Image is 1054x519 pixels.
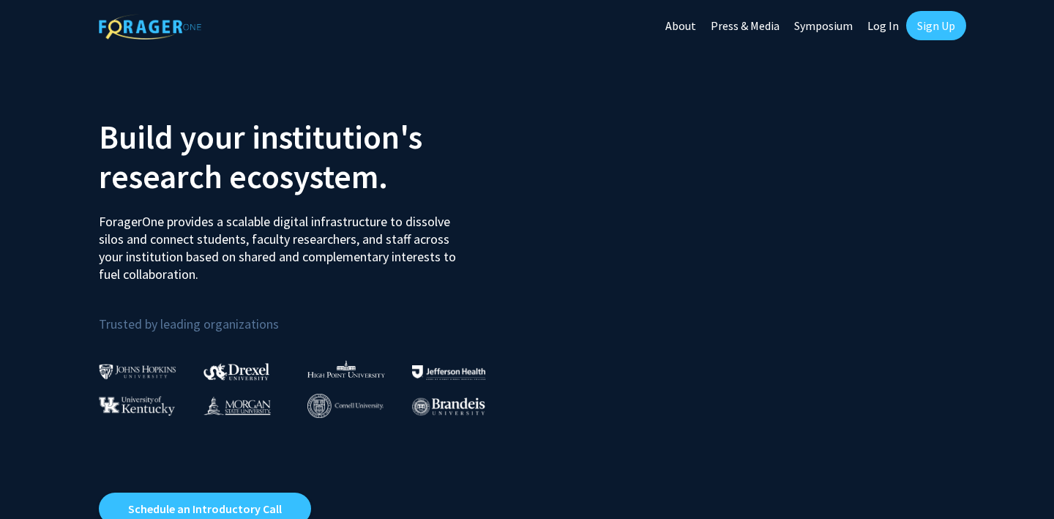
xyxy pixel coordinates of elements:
p: ForagerOne provides a scalable digital infrastructure to dissolve silos and connect students, fac... [99,202,466,283]
p: Trusted by leading organizations [99,295,516,335]
img: High Point University [307,360,385,378]
img: Morgan State University [203,396,271,415]
img: University of Kentucky [99,396,175,416]
img: Thomas Jefferson University [412,365,485,379]
img: Drexel University [203,363,269,380]
h2: Build your institution's research ecosystem. [99,117,516,196]
img: ForagerOne Logo [99,14,201,40]
img: Brandeis University [412,397,485,416]
img: Johns Hopkins University [99,364,176,379]
a: Sign Up [906,11,966,40]
img: Cornell University [307,394,384,418]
